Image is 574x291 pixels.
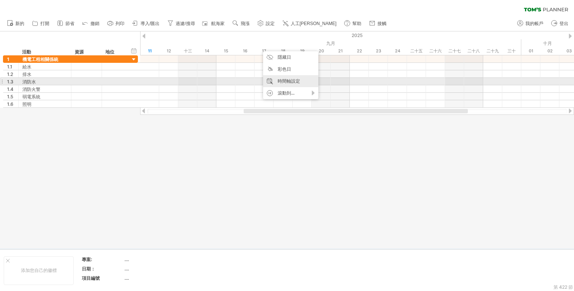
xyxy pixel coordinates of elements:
font: 導入/匯出 [141,21,160,26]
font: 專案: [82,257,92,262]
div: 2025年9月13日星期六 [178,47,197,55]
div: 2025年9月15日星期一 [216,47,235,55]
div: 2025年9月29日星期一 [483,47,502,55]
a: 打開 [30,19,52,28]
a: 列印 [105,19,127,28]
font: 弱電系統 [22,94,40,99]
font: 新的 [15,21,24,26]
font: 列印 [115,21,124,26]
font: 十月 [543,40,552,46]
font: 項目編號 [82,275,100,281]
font: 航海家 [211,21,225,26]
font: 1.3 [7,79,13,85]
div: 2025年9月27日星期六 [445,47,464,55]
font: 資源 [75,49,84,55]
font: 1.6 [7,101,13,107]
font: .... [124,275,129,281]
div: 2025年9月18日星期四 [274,47,293,55]
font: 接觸 [377,21,386,26]
a: 飛漲 [231,19,252,28]
font: 14 [205,48,209,53]
font: 添加您自己的徽標 [21,267,57,273]
a: 登出 [549,19,571,28]
font: 16 [243,48,247,53]
font: 九月 [326,40,335,46]
font: 二十七 [448,48,461,53]
font: 幫助 [352,21,361,26]
font: 21 [338,48,343,53]
a: 導入/匯出 [130,19,162,28]
font: 1 [7,56,9,62]
font: 二十五 [410,48,423,53]
font: .... [124,266,129,272]
font: 給水 [22,64,31,70]
font: 二十六 [429,48,442,53]
font: 時間軸設定 [278,78,300,84]
a: 人工[PERSON_NAME] [281,19,339,28]
a: 航海家 [201,19,227,28]
font: 十三 [184,48,192,53]
a: 新的 [5,19,27,28]
font: 17 [262,48,266,53]
div: 2025年9月24日星期三 [388,47,407,55]
div: 2025年9月19日星期五 [293,47,312,55]
a: 過濾/搜尋 [166,19,197,28]
div: 2025年9月17日星期三 [254,47,274,55]
div: 2025年9月30日星期二 [502,47,521,55]
font: 飛漲 [241,21,250,26]
font: 1.1 [7,64,12,70]
font: 二十八 [467,48,480,53]
font: 消防水 [22,79,36,85]
a: 節省 [55,19,77,28]
font: 消防火警 [22,86,40,92]
font: 照明 [22,101,31,107]
a: 接觸 [367,19,389,28]
a: 設定 [256,19,277,28]
font: 日期： [82,266,95,272]
div: 2025年9月16日星期二 [235,47,254,55]
a: 撤銷 [80,19,102,28]
a: 幫助 [342,19,364,28]
font: 我的帳戶 [525,21,543,26]
font: 排水 [22,71,31,77]
div: 2025年9月21日星期日 [331,47,350,55]
div: 2025年10月1日星期三 [521,47,540,55]
font: 第 422 節 [553,284,573,290]
div: 2025年9月22日星期一 [350,47,369,55]
font: 15 [224,48,228,53]
font: 18 [281,48,286,53]
font: 登出 [559,21,568,26]
font: 1.4 [7,86,13,92]
font: 滾動到... [278,90,294,96]
div: 2025年9月26日，星期五 [426,47,445,55]
div: 2025年9月23日星期二 [369,47,388,55]
font: 12 [167,48,171,53]
div: 2025年9月28日星期日 [464,47,483,55]
font: 03 [567,48,572,53]
font: .... [124,257,129,262]
div: 2025年9月25日，星期四 [407,47,426,55]
div: 2025年9月11日，星期四 [140,47,159,55]
font: 23 [376,48,381,53]
font: 1.2 [7,71,13,77]
a: 我的帳戶 [515,19,546,28]
font: 撤銷 [90,21,99,26]
div: 2025年10月2日星期四 [540,47,559,55]
font: 隱藏日 [278,54,291,60]
font: 01 [529,48,533,53]
div: 2025年9月12日，星期五 [159,47,178,55]
font: 2025 [352,33,362,38]
font: 節省 [65,21,74,26]
div: 2025年9月20日星期六 [312,47,331,55]
font: 02 [547,48,553,53]
font: 二十九 [487,48,499,53]
font: 20 [319,48,324,53]
font: 19 [300,48,305,53]
font: 設定 [266,21,275,26]
font: 1.5 [7,94,13,99]
font: 人工[PERSON_NAME] [291,21,337,26]
font: 22 [357,48,362,53]
font: 彩色日 [278,66,291,72]
font: 地位 [105,49,114,55]
font: 機電工程相關係統 [22,56,58,62]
